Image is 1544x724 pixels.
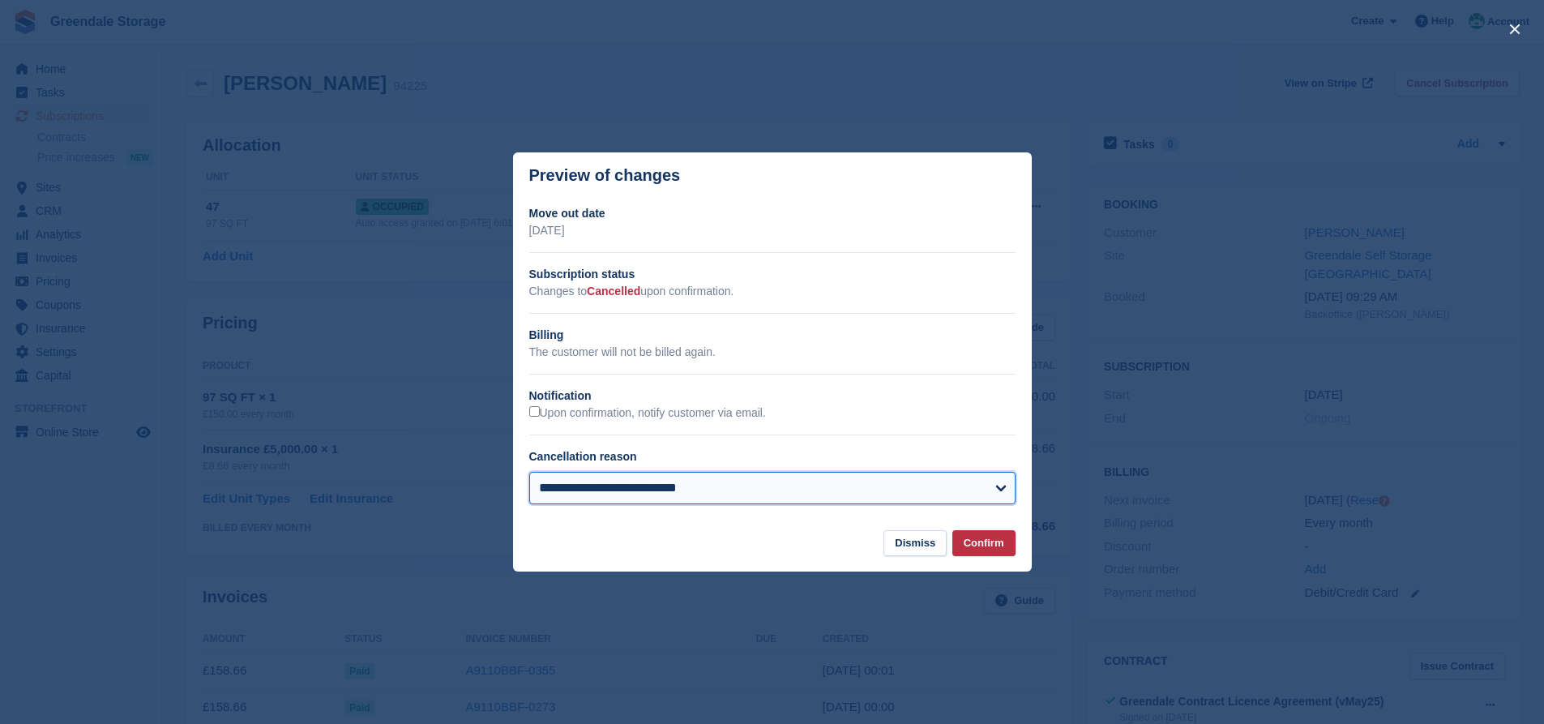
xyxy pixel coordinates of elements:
[529,388,1016,405] h2: Notification
[529,406,540,417] input: Upon confirmation, notify customer via email.
[587,285,640,298] span: Cancelled
[883,530,947,557] button: Dismiss
[529,283,1016,300] p: Changes to upon confirmation.
[1502,16,1528,42] button: close
[529,222,1016,239] p: [DATE]
[952,530,1016,557] button: Confirm
[529,344,1016,361] p: The customer will not be billed again.
[529,266,1016,283] h2: Subscription status
[529,450,637,463] label: Cancellation reason
[529,406,766,421] label: Upon confirmation, notify customer via email.
[529,205,1016,222] h2: Move out date
[529,327,1016,344] h2: Billing
[529,166,681,185] p: Preview of changes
